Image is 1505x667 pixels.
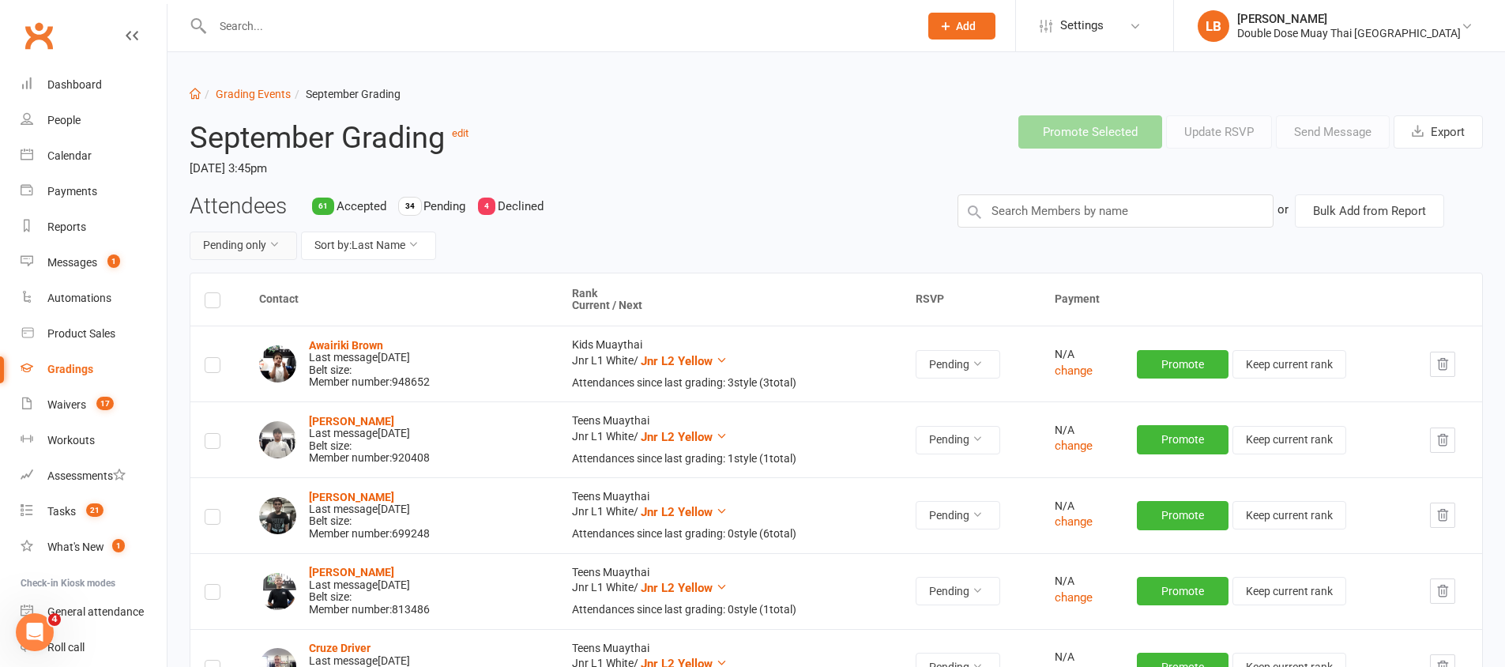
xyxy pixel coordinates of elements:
a: Tasks 21 [21,494,167,529]
button: Keep current rank [1232,350,1346,379]
strong: [PERSON_NAME] [309,415,394,428]
div: Last message [DATE] [309,352,430,364]
a: Product Sales [21,316,167,352]
span: 21 [86,503,103,517]
div: Belt size: Member number: 813486 [309,567,430,616]
span: Accepted [337,199,386,213]
a: [PERSON_NAME] [309,566,394,578]
a: What's New1 [21,529,167,565]
span: Jnr L2 Yellow [641,430,713,444]
a: Grading Events [216,88,291,100]
button: Keep current rank [1232,577,1346,605]
a: Gradings [21,352,167,387]
button: Jnr L2 Yellow [641,503,728,522]
div: Dashboard [47,78,102,91]
img: Awairiki Brown [259,345,296,382]
a: Assessments [21,458,167,494]
span: 17 [96,397,114,410]
li: September Grading [291,85,401,103]
div: Attendances since last grading: 1 style ( 1 total) [572,453,886,465]
div: Tasks [47,505,76,518]
span: Declined [498,199,544,213]
strong: Awairiki Brown [309,339,383,352]
div: Last message [DATE] [309,655,430,667]
button: Pending [916,426,1000,454]
button: Jnr L2 Yellow [641,352,728,371]
div: Product Sales [47,327,115,340]
button: Promote [1137,501,1228,529]
img: Samar Chahal [259,421,296,458]
div: Attendances since last grading: 3 style ( 3 total) [572,377,886,389]
button: Pending [916,577,1000,605]
th: Payment [1040,273,1482,326]
div: N/A [1055,349,1108,360]
div: Belt size: Member number: 948652 [309,340,430,389]
input: Search... [208,15,908,37]
div: N/A [1055,651,1108,663]
td: Teens Muaythai Jnr L1 White / [558,401,901,477]
button: change [1055,361,1093,380]
th: Rank Current / Next [558,273,901,326]
button: Bulk Add from Report [1295,194,1444,228]
div: Assessments [47,469,126,482]
th: Contact [245,273,558,326]
td: Kids Muaythai Jnr L1 White / [558,326,901,401]
div: Attendances since last grading: 0 style ( 1 total) [572,604,886,616]
a: Roll call [21,630,167,665]
button: Pending only [190,232,297,260]
a: Calendar [21,138,167,174]
span: Add [956,20,976,32]
button: Pending [916,350,1000,379]
div: Workouts [47,434,95,447]
div: N/A [1055,500,1108,512]
div: [PERSON_NAME] [1237,12,1461,26]
div: Last message [DATE] [309,503,430,515]
h2: September Grading [190,115,715,154]
button: Promote [1137,577,1228,605]
button: change [1055,436,1093,455]
a: Automations [21,281,167,316]
button: Promote [1137,350,1228,379]
div: Gradings [47,363,93,375]
button: Keep current rank [1232,501,1346,529]
td: Teens Muaythai Jnr L1 White / [558,477,901,553]
img: Jesse Dalzotto [259,573,296,610]
div: Payments [47,185,97,198]
span: 1 [107,254,120,268]
a: Clubworx [19,16,58,55]
div: or [1277,194,1289,224]
span: 4 [48,613,61,626]
a: Waivers 17 [21,387,167,423]
a: [PERSON_NAME] [309,491,394,503]
a: Messages 1 [21,245,167,281]
td: Teens Muaythai Jnr L1 White / [558,553,901,629]
button: change [1055,588,1093,607]
div: Waivers [47,398,86,411]
div: Calendar [47,149,92,162]
button: Jnr L2 Yellow [641,428,728,447]
a: Cruze Driver [309,642,371,654]
span: 1 [112,539,125,552]
div: Messages [47,256,97,269]
div: Attendances since last grading: 0 style ( 6 total) [572,528,886,540]
time: [DATE] 3:45pm [190,155,715,182]
span: Jnr L2 Yellow [641,581,713,595]
div: General attendance [47,605,144,618]
a: Workouts [21,423,167,458]
div: Reports [47,220,86,233]
button: Add [928,13,995,40]
button: Sort by:Last Name [301,232,436,260]
a: edit [452,127,468,139]
div: Automations [47,292,111,304]
div: Last message [DATE] [309,579,430,591]
a: General attendance kiosk mode [21,594,167,630]
div: Belt size: Member number: 699248 [309,492,430,541]
div: 34 [399,198,421,215]
span: Settings [1060,8,1104,43]
div: Belt size: Member number: 920408 [309,416,430,465]
div: N/A [1055,424,1108,436]
a: Reports [21,209,167,245]
div: N/A [1055,575,1108,587]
